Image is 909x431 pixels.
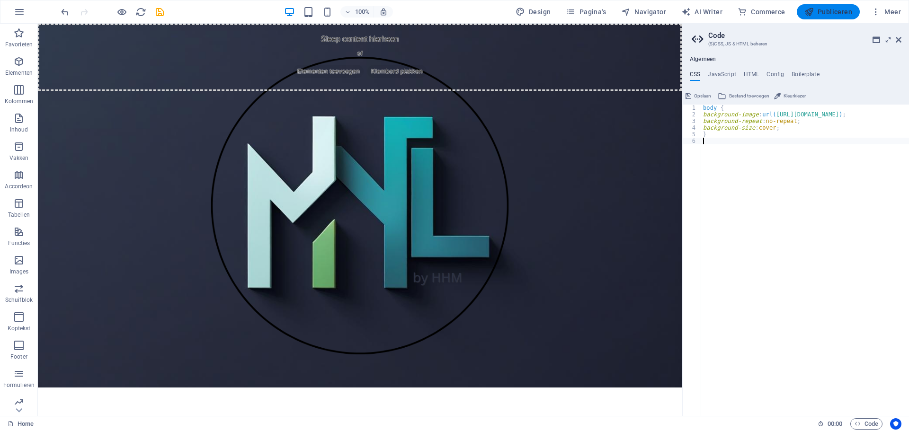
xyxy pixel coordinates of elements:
[516,7,551,17] span: Design
[867,4,905,19] button: Meer
[621,7,666,17] span: Navigator
[818,418,843,430] h6: Sessietijd
[766,71,784,81] h4: Config
[9,154,29,162] p: Vakken
[690,71,700,81] h4: CSS
[683,131,702,138] div: 5
[738,7,785,17] span: Commerce
[255,41,325,54] span: Elementen toevoegen
[135,6,146,18] button: reload
[5,183,33,190] p: Accordeon
[8,418,34,430] a: Klik om selectie op te heffen, dubbelklik om Pagina's te open
[8,239,30,247] p: Functies
[683,124,702,131] div: 4
[512,4,555,19] button: Design
[683,118,702,124] div: 3
[10,353,27,361] p: Footer
[797,4,860,19] button: Publiceren
[684,90,713,102] button: Opslaan
[562,4,610,19] button: Pagina's
[871,7,901,17] span: Meer
[708,71,736,81] h4: JavaScript
[828,418,842,430] span: 00 00
[154,7,165,18] i: Opslaan (Ctrl+S)
[355,6,370,18] h6: 100%
[729,90,769,102] span: Bestand toevoegen
[10,126,28,133] p: Inhoud
[379,8,388,16] i: Stel bij het wijzigen van de grootte van de weergegeven website automatisch het juist zoomniveau ...
[734,4,789,19] button: Commerce
[8,325,31,332] p: Koptekst
[60,7,71,18] i: Ongedaan maken: (S)CSS bewerken (Ctrl+Z)
[850,418,882,430] button: Code
[683,111,702,118] div: 2
[804,7,852,17] span: Publiceren
[690,56,716,63] h4: Algemeen
[3,381,35,389] p: Formulieren
[617,4,670,19] button: Navigator
[716,90,771,102] button: Bestand toevoegen
[708,40,882,48] h3: (S)CSS, JS & HTML beheren
[5,41,33,48] p: Favorieten
[340,6,374,18] button: 100%
[855,418,878,430] span: Code
[890,418,901,430] button: Usercentrics
[784,90,806,102] span: Kleurkiezer
[5,296,33,304] p: Schuifblok
[834,420,836,427] span: :
[135,7,146,18] i: Pagina opnieuw laden
[154,6,165,18] button: save
[116,6,127,18] button: Klik hier om de voorbeeldmodus te verlaten en verder te gaan met bewerken
[330,41,389,54] span: Klembord plakken
[773,90,807,102] button: Kleurkiezer
[677,4,726,19] button: AI Writer
[8,211,30,219] p: Tabellen
[9,268,29,275] p: Images
[681,7,722,17] span: AI Writer
[59,6,71,18] button: undo
[744,71,759,81] h4: HTML
[708,31,901,40] h2: Code
[694,90,711,102] span: Opslaan
[566,7,606,17] span: Pagina's
[5,69,33,77] p: Elementen
[683,138,702,144] div: 6
[683,105,702,111] div: 1
[5,97,34,105] p: Kolommen
[792,71,820,81] h4: Boilerplate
